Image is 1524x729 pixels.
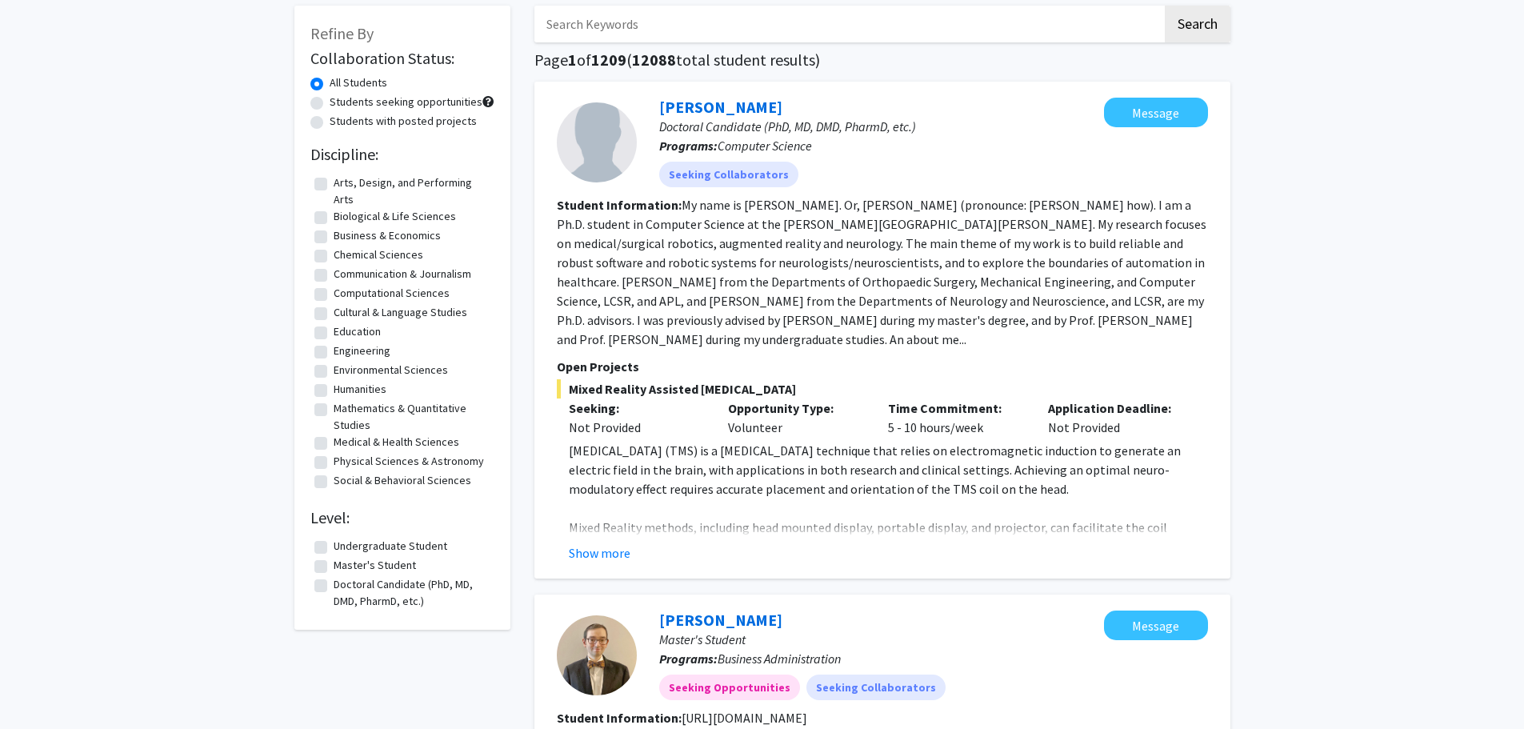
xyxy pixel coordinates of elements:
[682,710,807,726] fg-read-more: [URL][DOMAIN_NAME]
[334,342,390,359] label: Engineering
[557,358,639,375] span: Open Projects
[659,610,782,630] a: [PERSON_NAME]
[330,94,482,110] label: Students seeking opportunities
[876,399,1036,437] div: 5 - 10 hours/week
[569,443,1181,497] span: [MEDICAL_DATA] (TMS) is a [MEDICAL_DATA] technique that relies on electromagnetic induction to ge...
[557,197,1206,347] fg-read-more: My name is [PERSON_NAME]. Or, [PERSON_NAME] (pronounce: [PERSON_NAME] how). I am a Ph.D. student ...
[568,50,577,70] span: 1
[659,118,916,134] span: Doctoral Candidate (PhD, MD, DMD, PharmD, etc.)
[310,508,494,527] h2: Level:
[310,49,494,68] h2: Collaboration Status:
[310,23,374,43] span: Refine By
[334,285,450,302] label: Computational Sciences
[557,197,682,213] b: Student Information:
[1165,6,1230,42] button: Search
[569,418,705,437] div: Not Provided
[1104,611,1208,640] button: Message Andrew Michaelson
[334,323,381,340] label: Education
[334,538,447,555] label: Undergraduate Student
[1048,399,1184,418] p: Application Deadline:
[330,113,477,130] label: Students with posted projects
[334,576,490,610] label: Doctoral Candidate (PhD, MD, DMD, PharmD, etc.)
[334,174,490,208] label: Arts, Design, and Performing Arts
[659,675,800,700] mat-chip: Seeking Opportunities
[334,557,416,574] label: Master's Student
[334,381,386,398] label: Humanities
[718,651,841,667] span: Business Administration
[1104,98,1208,127] button: Message Yihao Liu
[659,162,798,187] mat-chip: Seeking Collaborators
[888,399,1024,418] p: Time Commitment:
[659,631,746,647] span: Master's Student
[659,97,782,117] a: [PERSON_NAME]
[716,399,876,437] div: Volunteer
[334,472,471,489] label: Social & Behavioral Sciences
[534,50,1230,70] h1: Page of ( total student results)
[334,208,456,225] label: Biological & Life Sciences
[557,710,682,726] b: Student Information:
[591,50,626,70] span: 1209
[632,50,676,70] span: 12088
[557,379,1208,399] span: Mixed Reality Assisted [MEDICAL_DATA]
[659,651,718,667] b: Programs:
[334,266,471,282] label: Communication & Journalism
[334,434,459,451] label: Medical & Health Sciences
[310,145,494,164] h2: Discipline:
[659,138,718,154] b: Programs:
[569,399,705,418] p: Seeking:
[334,453,484,470] label: Physical Sciences & Astronomy
[330,74,387,91] label: All Students
[534,6,1162,42] input: Search Keywords
[1036,399,1196,437] div: Not Provided
[718,138,812,154] span: Computer Science
[728,399,864,418] p: Opportunity Type:
[334,246,423,263] label: Chemical Sciences
[569,543,630,563] button: Show more
[334,362,448,379] label: Environmental Sciences
[334,227,441,244] label: Business & Economics
[569,518,1208,556] p: Mixed Reality methods, including head mounted display, portable display, and projector, can facil...
[12,657,68,717] iframe: Chat
[806,675,946,700] mat-chip: Seeking Collaborators
[334,304,467,321] label: Cultural & Language Studies
[334,400,490,434] label: Mathematics & Quantitative Studies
